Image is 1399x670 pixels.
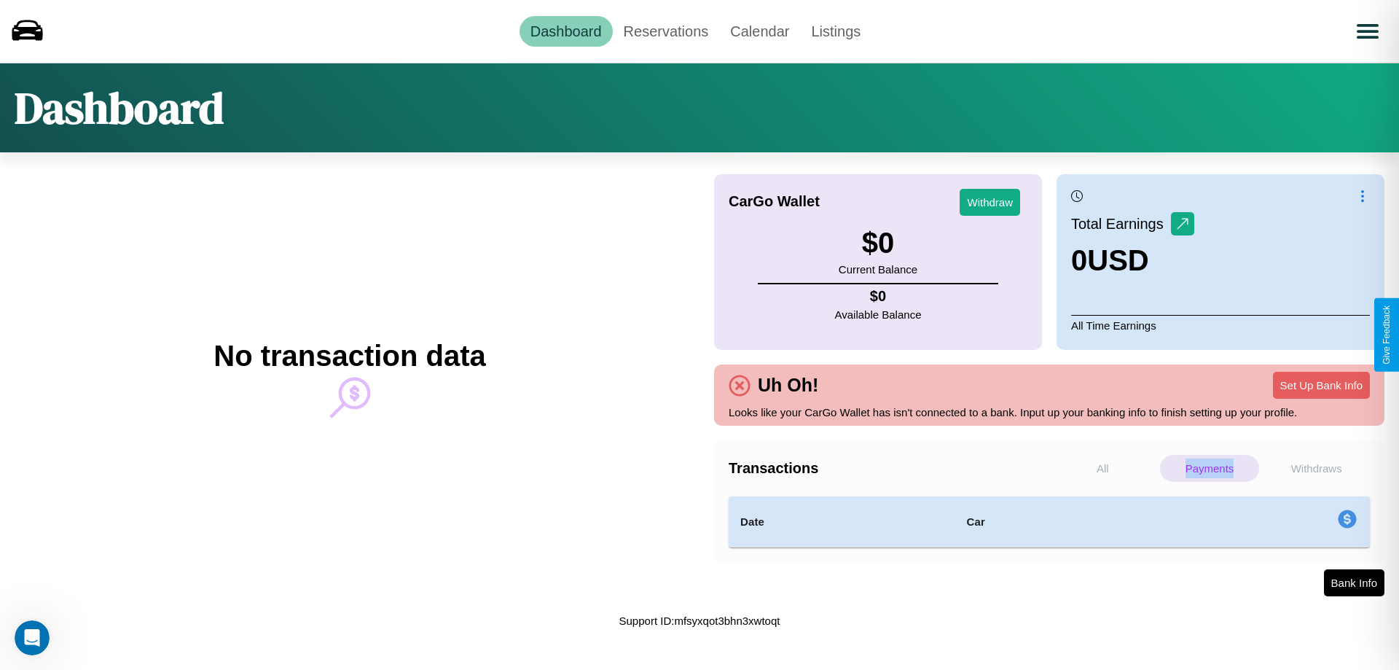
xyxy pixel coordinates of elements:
button: Open menu [1347,11,1388,52]
h4: CarGo Wallet [729,193,820,210]
a: Calendar [719,16,800,47]
div: Give Feedback [1382,305,1392,365]
h4: Date [740,513,943,531]
h3: 0 USD [1071,244,1194,277]
h1: Dashboard [15,78,224,138]
button: Bank Info [1324,569,1384,596]
a: Listings [800,16,871,47]
p: Total Earnings [1071,211,1171,237]
iframe: Intercom live chat [15,620,50,655]
h3: $ 0 [839,227,917,260]
p: Withdraws [1266,455,1366,482]
a: Dashboard [520,16,613,47]
h2: No transaction data [213,340,485,373]
p: Current Balance [839,260,917,279]
p: All [1053,455,1153,482]
h4: Uh Oh! [751,375,826,396]
h4: Car [966,513,1143,531]
h4: Transactions [729,460,1049,477]
a: Reservations [613,16,720,47]
p: Available Balance [835,305,922,324]
p: Payments [1160,455,1260,482]
button: Withdraw [960,189,1020,216]
p: All Time Earnings [1071,315,1370,335]
button: Set Up Bank Info [1273,372,1370,399]
table: simple table [729,496,1370,548]
h4: $ 0 [835,288,922,305]
p: Support ID: mfsyxqot3bhn3xwtoqt [619,611,780,631]
p: Looks like your CarGo Wallet has isn't connected to a bank. Input up your banking info to finish ... [729,402,1370,422]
